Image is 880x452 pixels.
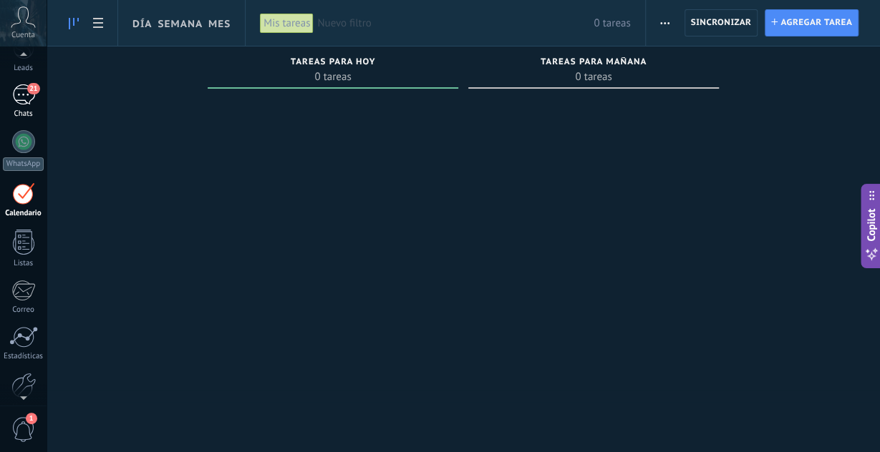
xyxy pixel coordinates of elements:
[3,259,44,268] div: Listas
[654,9,675,36] button: Más
[3,209,44,218] div: Calendario
[317,16,594,30] span: Nuevo filtro
[3,64,44,73] div: Leads
[594,16,630,30] span: 0 tareas
[864,209,879,242] span: Copilot
[475,69,712,84] span: 0 tareas
[27,83,39,94] span: 21
[541,57,647,67] span: Tareas para mañana
[3,305,44,315] div: Correo
[26,413,37,424] span: 1
[291,57,376,67] span: Tareas para hoy
[86,9,110,37] a: To-do list
[765,9,859,36] button: Agregar tarea
[215,57,451,69] div: Tareas para hoy
[3,352,44,361] div: Estadísticas
[780,10,852,36] span: Agregar tarea
[691,19,752,27] span: Sincronizar
[475,57,712,69] div: Tareas para mañana
[215,69,451,84] span: 0 tareas
[685,9,758,36] button: Sincronizar
[62,9,86,37] a: To-do line
[3,109,44,119] div: Chats
[3,157,44,171] div: WhatsApp
[260,13,314,34] div: Mis tareas
[11,31,35,40] span: Cuenta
